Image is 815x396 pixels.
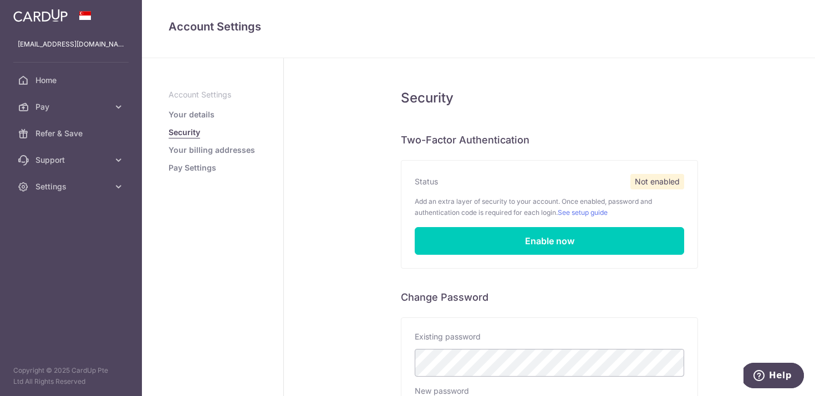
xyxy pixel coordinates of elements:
label: Existing password [415,331,481,342]
p: Add an extra layer of security to your account. Once enabled, password and authentication code is... [415,196,684,218]
a: Security [169,127,200,138]
img: CardUp [13,9,68,22]
h6: Two-Factor Authentication [401,133,698,147]
span: Pay [35,101,109,112]
span: Help [26,8,48,18]
span: Home [35,75,109,86]
a: Pay Settings [169,162,216,173]
p: [EMAIL_ADDRESS][DOMAIN_NAME] [18,39,124,50]
span: Settings [35,181,109,192]
h5: Security [401,89,698,107]
iframe: Opens a widget where you can find more information [743,363,804,390]
a: Your details [169,109,215,120]
span: Not enabled [630,174,684,189]
label: Status [415,176,438,187]
p: Account Settings [169,89,257,100]
a: Your billing addresses [169,145,255,156]
span: Support [35,155,109,166]
a: See setup guide [558,208,608,217]
h4: Account Settings [169,18,788,35]
span: Refer & Save [35,128,109,139]
h6: Change Password [401,291,698,304]
a: Enable now [415,227,684,255]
